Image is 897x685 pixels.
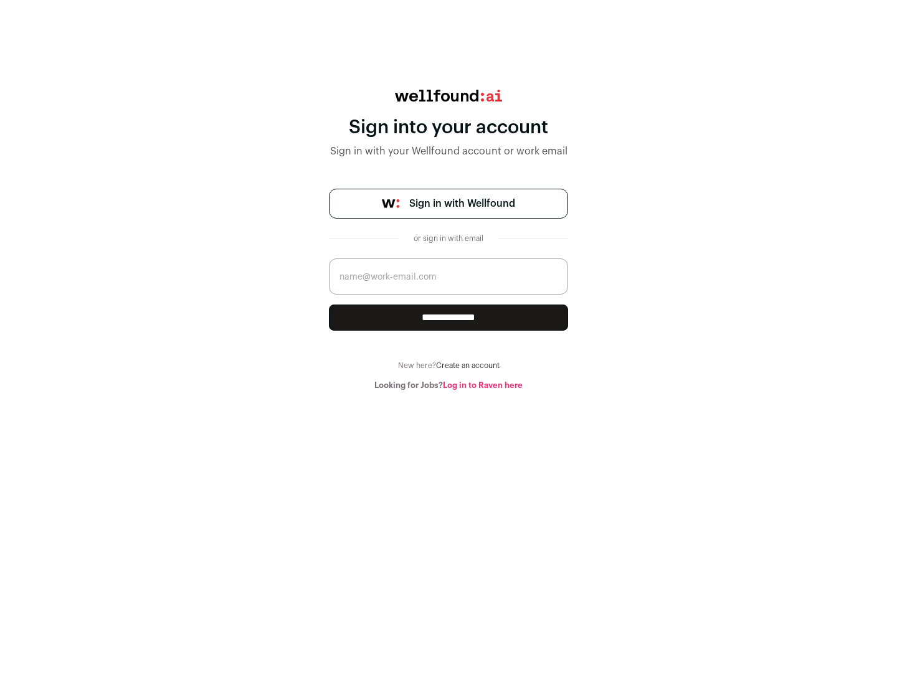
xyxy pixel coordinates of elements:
[329,116,568,139] div: Sign into your account
[329,258,568,295] input: name@work-email.com
[409,196,515,211] span: Sign in with Wellfound
[409,234,488,243] div: or sign in with email
[329,189,568,219] a: Sign in with Wellfound
[329,144,568,159] div: Sign in with your Wellfound account or work email
[329,361,568,371] div: New here?
[443,381,523,389] a: Log in to Raven here
[382,199,399,208] img: wellfound-symbol-flush-black-fb3c872781a75f747ccb3a119075da62bfe97bd399995f84a933054e44a575c4.png
[436,362,500,369] a: Create an account
[395,90,502,102] img: wellfound:ai
[329,380,568,390] div: Looking for Jobs?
